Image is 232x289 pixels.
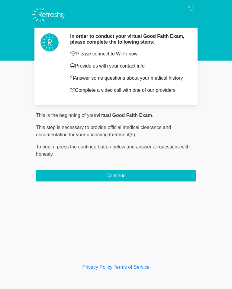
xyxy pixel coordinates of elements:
[36,125,171,137] span: This step is necessary to provide official medical clearance and documentation for your upcoming ...
[70,50,187,58] p: Please connect to Wi-Fi now
[152,113,153,118] span: .
[36,144,57,149] span: To begin,
[82,264,113,270] a: Privacy Policy
[70,75,187,82] p: Answer some questions about your medical history
[70,33,187,45] h2: In order to conduct your virtual Good Faith Exam, please complete the following steps:
[70,87,187,94] p: Complete a video call with one of our providers
[114,264,150,270] a: Terms of Service
[96,113,152,118] strong: virtual Good Faith Exam
[112,264,114,270] a: |
[40,33,59,51] img: Agent Avatar
[36,144,190,157] span: press the continue button below and answer all questions with honesty.
[36,113,96,118] span: This is the beginning of your
[70,62,187,70] p: Provide us with your contact info
[36,170,196,181] button: Continue
[30,5,66,25] img: Refresh RX Logo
